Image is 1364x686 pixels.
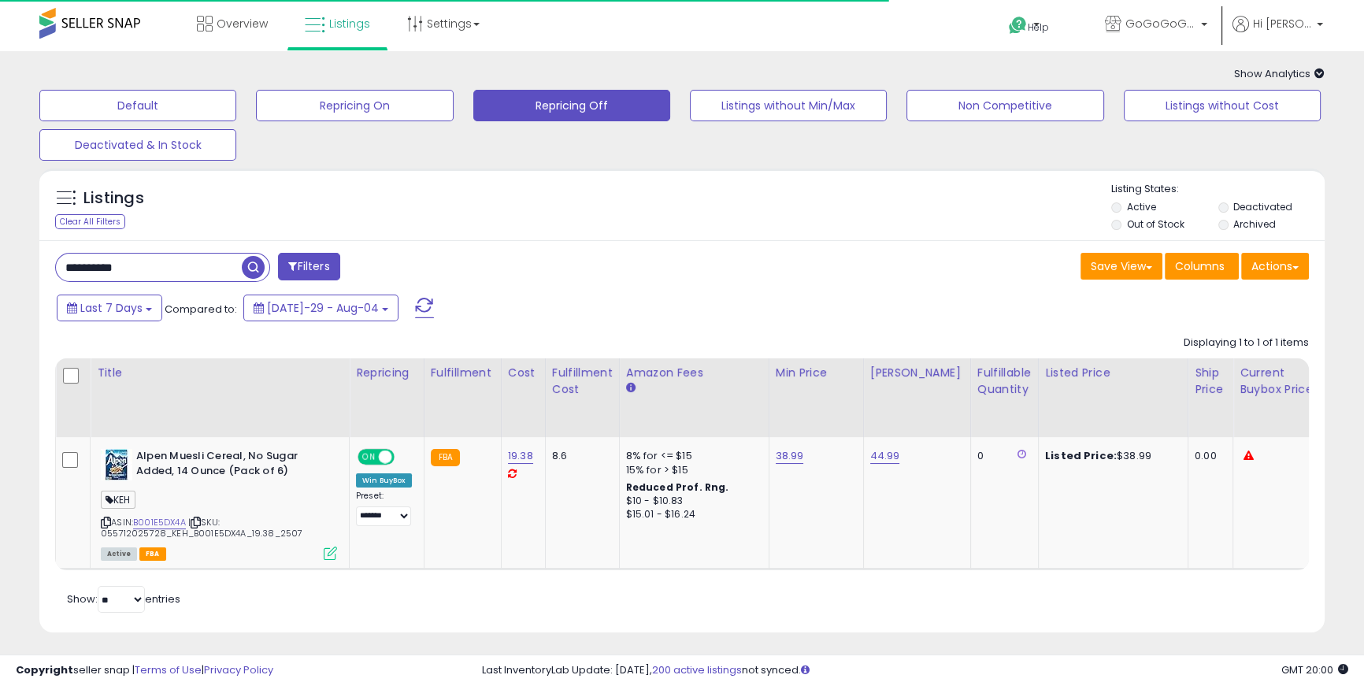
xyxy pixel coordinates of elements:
button: Last 7 Days [57,295,162,321]
div: $10 - $10.83 [626,495,757,508]
button: Repricing Off [473,90,670,121]
span: 2025-08-12 20:00 GMT [1281,662,1348,677]
strong: Copyright [16,662,73,677]
div: Repricing [356,365,417,381]
small: FBA [431,449,460,466]
button: Non Competitive [906,90,1103,121]
div: Ship Price [1195,365,1226,398]
div: [PERSON_NAME] [870,365,964,381]
span: All listings currently available for purchase on Amazon [101,547,137,561]
span: Overview [217,16,268,32]
div: Cost [508,365,539,381]
a: Hi [PERSON_NAME] [1232,16,1323,51]
div: ASIN: [101,449,337,558]
div: Fulfillable Quantity [977,365,1032,398]
button: Listings without Cost [1124,90,1321,121]
div: Listed Price [1045,365,1181,381]
button: Save View [1080,253,1162,280]
button: Deactivated & In Stock [39,129,236,161]
button: [DATE]-29 - Aug-04 [243,295,398,321]
div: $38.99 [1045,449,1176,463]
span: Columns [1175,258,1225,274]
h5: Listings [83,187,144,210]
a: Help [996,4,1080,51]
span: Show: entries [67,591,180,606]
button: Actions [1241,253,1309,280]
a: 19.38 [508,448,533,464]
b: Reduced Prof. Rng. [626,480,729,494]
span: Help [1028,20,1049,34]
div: Fulfillment Cost [552,365,613,398]
span: Show Analytics [1234,66,1325,81]
p: Listing States: [1111,182,1325,197]
a: 38.99 [776,448,804,464]
div: $15.01 - $16.24 [626,508,757,521]
i: Get Help [1008,16,1028,35]
span: Hi [PERSON_NAME] [1253,16,1312,32]
label: Out of Stock [1126,217,1184,231]
div: Min Price [776,365,857,381]
span: Listings [329,16,370,32]
div: 0 [977,449,1026,463]
label: Active [1126,200,1155,213]
div: 8.6 [552,449,607,463]
a: B001E5DX4A [133,516,186,529]
span: ON [359,451,379,464]
div: Preset: [356,491,412,526]
span: [DATE]-29 - Aug-04 [267,300,379,316]
button: Listings without Min/Max [690,90,887,121]
label: Archived [1233,217,1276,231]
div: Win BuyBox [356,473,412,488]
small: Amazon Fees. [626,381,636,395]
span: Compared to: [165,302,237,317]
img: 51P5yzRbX8L._SL40_.jpg [101,449,132,480]
div: Amazon Fees [626,365,762,381]
b: Alpen Muesli Cereal, No Sugar Added, 14 Ounce (Pack of 6) [136,449,328,482]
span: KEH [101,491,135,509]
a: 44.99 [870,448,900,464]
span: | SKU: 055712025728_KEH_B001E5DX4A_19.38_2507 [101,516,302,540]
label: Deactivated [1233,200,1292,213]
button: Filters [278,253,339,280]
div: Clear All Filters [55,214,125,229]
span: Last 7 Days [80,300,143,316]
span: OFF [392,451,417,464]
div: 0.00 [1195,449,1221,463]
a: Terms of Use [135,662,202,677]
span: GoGoGoGoneLLC [1125,16,1196,32]
button: Repricing On [256,90,453,121]
div: 8% for <= $15 [626,449,757,463]
div: Current Buybox Price [1240,365,1321,398]
div: Displaying 1 to 1 of 1 items [1184,336,1309,350]
div: seller snap | | [16,663,273,678]
button: Columns [1165,253,1239,280]
button: Default [39,90,236,121]
div: Title [97,365,343,381]
div: 15% for > $15 [626,463,757,477]
div: Fulfillment [431,365,495,381]
a: 200 active listings [652,662,742,677]
a: Privacy Policy [204,662,273,677]
span: FBA [139,547,166,561]
b: Listed Price: [1045,448,1117,463]
div: Last InventoryLab Update: [DATE], not synced. [482,663,1348,678]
